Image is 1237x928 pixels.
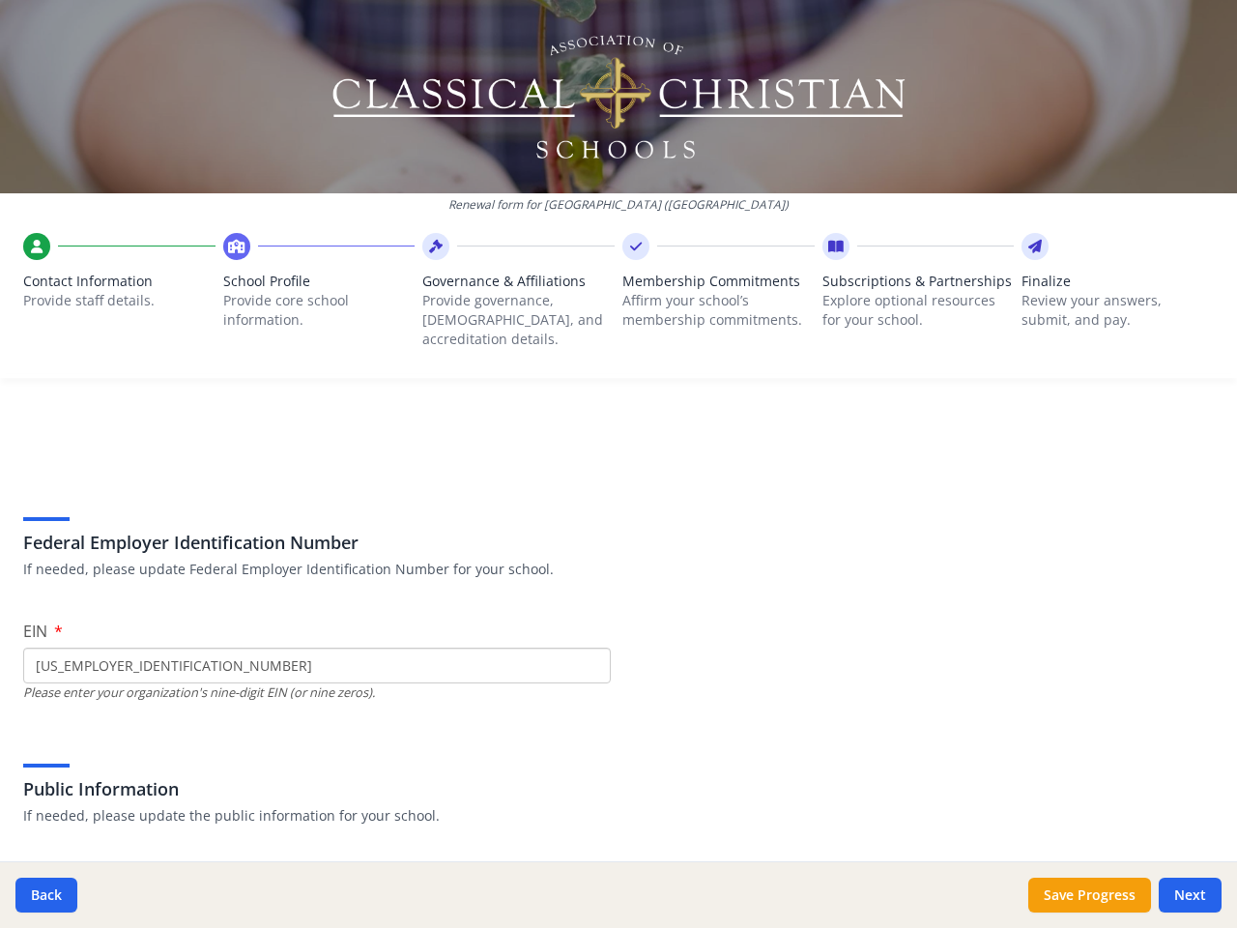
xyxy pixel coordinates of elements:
[1021,291,1214,330] p: Review your answers, submit, and pay.
[822,272,1015,291] span: Subscriptions & Partnerships
[330,29,908,164] img: Logo
[223,272,416,291] span: School Profile
[422,272,615,291] span: Governance & Affiliations
[1159,878,1222,913] button: Next
[622,291,815,330] p: Affirm your school’s membership commitments.
[422,291,615,349] p: Provide governance, [DEMOGRAPHIC_DATA], and accreditation details.
[1021,272,1214,291] span: Finalize
[622,272,815,291] span: Membership Commitments
[822,291,1015,330] p: Explore optional resources for your school.
[23,683,611,702] div: Please enter your organization's nine-digit EIN (or nine zeros).
[23,272,216,291] span: Contact Information
[1028,878,1151,913] button: Save Progress
[23,621,47,642] span: EIN
[15,878,77,913] button: Back
[223,291,416,330] p: Provide core school information.
[23,529,1214,556] h3: Federal Employer Identification Number
[23,806,1214,826] p: If needed, please update the public information for your school.
[23,560,1214,579] p: If needed, please update Federal Employer Identification Number for your school.
[23,291,216,310] p: Provide staff details.
[23,775,1214,802] h3: Public Information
